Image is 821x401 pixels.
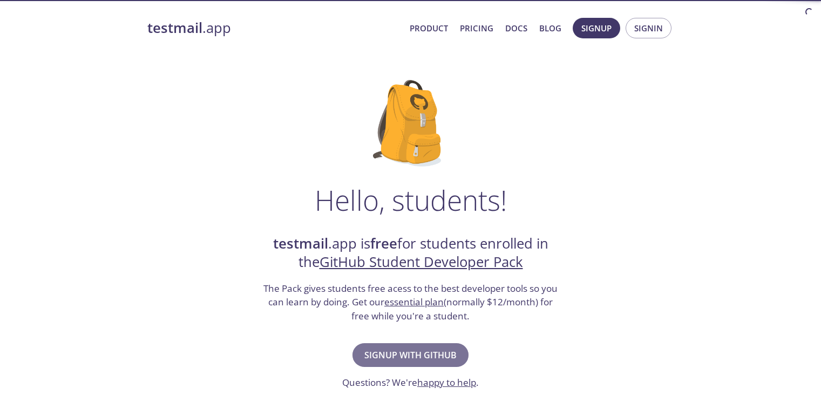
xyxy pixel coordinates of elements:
[370,234,397,253] strong: free
[315,184,507,216] h1: Hello, students!
[147,19,401,37] a: testmail.app
[581,21,612,35] span: Signup
[573,18,620,38] button: Signup
[342,376,479,390] h3: Questions? We're .
[417,376,476,389] a: happy to help
[373,80,448,166] img: github-student-backpack.png
[410,21,448,35] a: Product
[147,18,202,37] strong: testmail
[320,252,523,271] a: GitHub Student Developer Pack
[634,21,663,35] span: Signin
[273,234,328,253] strong: testmail
[384,296,444,308] a: essential plan
[505,21,527,35] a: Docs
[262,235,559,272] h2: .app is for students enrolled in the
[364,347,457,363] span: Signup with GitHub
[626,18,671,38] button: Signin
[352,343,469,367] button: Signup with GitHub
[262,282,559,323] h3: The Pack gives students free acess to the best developer tools so you can learn by doing. Get our...
[460,21,493,35] a: Pricing
[539,21,561,35] a: Blog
